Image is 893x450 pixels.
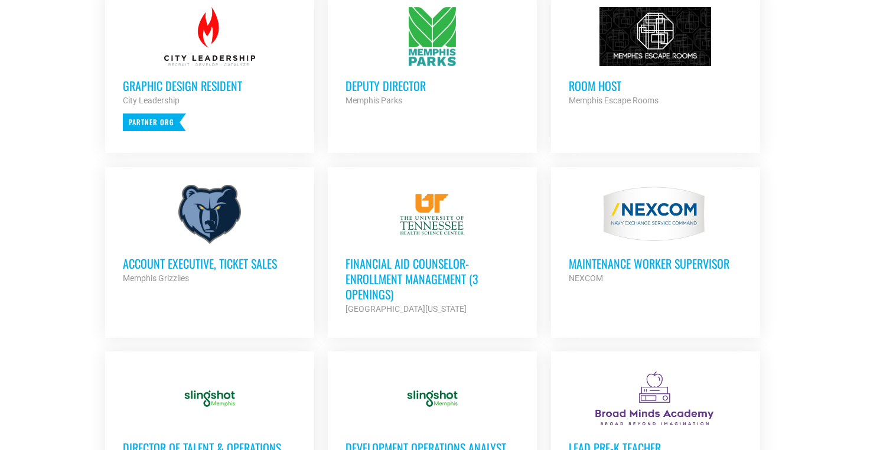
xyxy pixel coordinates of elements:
h3: Financial Aid Counselor-Enrollment Management (3 Openings) [346,256,519,302]
h3: MAINTENANCE WORKER SUPERVISOR [569,256,742,271]
a: MAINTENANCE WORKER SUPERVISOR NEXCOM [551,167,760,303]
a: Financial Aid Counselor-Enrollment Management (3 Openings) [GEOGRAPHIC_DATA][US_STATE] [328,167,537,334]
strong: Memphis Escape Rooms [569,96,659,105]
strong: Memphis Parks [346,96,402,105]
h3: Graphic Design Resident [123,78,296,93]
strong: NEXCOM [569,273,603,283]
p: Partner Org [123,113,186,131]
a: Account Executive, Ticket Sales Memphis Grizzlies [105,167,314,303]
h3: Account Executive, Ticket Sales [123,256,296,271]
strong: City Leadership [123,96,180,105]
strong: [GEOGRAPHIC_DATA][US_STATE] [346,304,467,314]
h3: Deputy Director [346,78,519,93]
strong: Memphis Grizzlies [123,273,189,283]
h3: Room Host [569,78,742,93]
